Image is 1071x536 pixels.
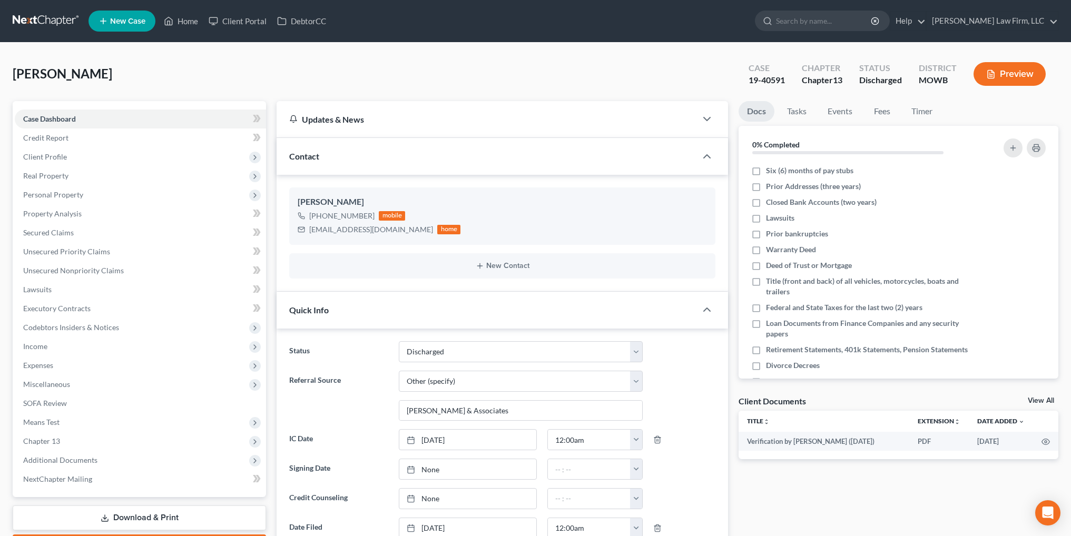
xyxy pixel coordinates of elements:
td: Verification by [PERSON_NAME] ([DATE]) [739,432,909,451]
span: Retirement Statements, 401k Statements, Pension Statements [766,344,968,355]
div: Chapter [802,62,842,74]
strong: 0% Completed [752,140,800,149]
div: [EMAIL_ADDRESS][DOMAIN_NAME] [309,224,433,235]
input: -- : -- [548,459,631,479]
a: Lawsuits [15,280,266,299]
a: Date Added expand_more [977,417,1025,425]
div: 19-40591 [749,74,785,86]
i: unfold_more [954,419,960,425]
span: Means Test [23,418,60,426]
span: Copy of Driver's License [766,376,844,386]
span: Miscellaneous [23,380,70,389]
div: Updates & News [289,114,684,125]
a: Secured Claims [15,223,266,242]
i: expand_more [1018,419,1025,425]
a: Credit Report [15,128,266,147]
a: NextChapter Mailing [15,470,266,489]
span: Income [23,342,47,351]
div: District [919,62,957,74]
span: Contact [289,151,319,161]
div: home [437,225,460,234]
div: Chapter [802,74,842,86]
label: Credit Counseling [284,488,393,509]
div: [PERSON_NAME] [298,196,707,209]
span: New Case [110,17,145,25]
span: Personal Property [23,190,83,199]
span: Unsecured Priority Claims [23,247,110,256]
label: Status [284,341,393,362]
td: PDF [909,432,969,451]
div: [PHONE_NUMBER] [309,211,375,221]
span: Prior Addresses (three years) [766,181,861,192]
a: Events [819,101,861,122]
div: mobile [379,211,405,221]
input: Search by name... [776,11,872,31]
span: Prior bankruptcies [766,229,828,239]
span: Secured Claims [23,228,74,237]
a: Titleunfold_more [747,417,770,425]
i: unfold_more [763,419,770,425]
span: 13 [833,75,842,85]
a: Extensionunfold_more [918,417,960,425]
button: Preview [974,62,1046,86]
span: SOFA Review [23,399,67,408]
div: Case [749,62,785,74]
label: IC Date [284,429,393,450]
a: [DATE] [399,430,536,450]
span: Chapter 13 [23,436,60,445]
button: New Contact [298,262,707,270]
td: [DATE] [969,432,1033,451]
a: Timer [903,101,941,122]
input: -- : -- [548,430,631,450]
a: Help [890,12,926,31]
span: Deed of Trust or Mortgage [766,260,852,271]
span: Credit Report [23,133,68,142]
span: Property Analysis [23,209,82,218]
span: Codebtors Insiders & Notices [23,323,119,332]
a: Case Dashboard [15,110,266,128]
a: Fees [865,101,899,122]
span: Lawsuits [23,285,52,294]
span: NextChapter Mailing [23,474,92,483]
input: Other Referral Source [399,401,643,421]
a: Client Portal [203,12,272,31]
span: Client Profile [23,152,67,161]
a: SOFA Review [15,394,266,413]
span: Real Property [23,171,68,180]
span: [PERSON_NAME] [13,66,112,81]
span: Expenses [23,361,53,370]
a: Executory Contracts [15,299,266,318]
div: Discharged [859,74,902,86]
a: None [399,459,536,479]
div: Client Documents [739,395,806,406]
a: None [399,489,536,509]
a: [PERSON_NAME] Law Firm, LLC [927,12,1058,31]
span: Executory Contracts [23,304,91,313]
span: Divorce Decrees [766,360,820,371]
a: DebtorCC [272,12,331,31]
span: Loan Documents from Finance Companies and any security papers [766,318,969,339]
span: Warranty Deed [766,244,816,255]
span: Unsecured Nonpriority Claims [23,266,124,275]
a: Unsecured Nonpriority Claims [15,261,266,280]
div: Open Intercom Messenger [1035,500,1060,525]
span: Closed Bank Accounts (two years) [766,197,877,207]
a: Property Analysis [15,204,266,223]
a: Docs [739,101,774,122]
span: Six (6) months of pay stubs [766,165,853,176]
a: View All [1028,397,1054,404]
label: Signing Date [284,459,393,480]
div: MOWB [919,74,957,86]
span: Lawsuits [766,213,794,223]
a: Tasks [779,101,815,122]
a: Unsecured Priority Claims [15,242,266,261]
span: Additional Documents [23,455,97,464]
span: Case Dashboard [23,114,76,123]
label: Referral Source [284,371,393,421]
div: Status [859,62,902,74]
span: Quick Info [289,305,329,315]
span: Title (front and back) of all vehicles, motorcycles, boats and trailers [766,276,969,297]
a: Home [159,12,203,31]
span: Federal and State Taxes for the last two (2) years [766,302,922,313]
a: Download & Print [13,505,266,530]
